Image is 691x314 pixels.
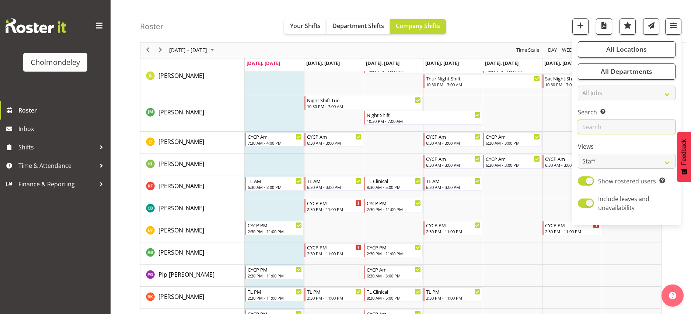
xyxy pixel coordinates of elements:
button: Feedback - Show survey [677,132,691,182]
div: Pip Bates"s event - CYCP Am Begin From Wednesday, October 1, 2025 at 6:30:00 AM GMT+13:00 Ends At... [364,265,423,279]
button: Next [156,46,165,55]
div: Ruby Kerr"s event - TL PM Begin From Thursday, October 2, 2025 at 2:30:00 PM GMT+13:00 Ends At Th... [423,287,482,301]
button: All Locations [578,41,676,58]
button: Previous [143,46,153,55]
div: 6:30 AM - 3:00 PM [486,140,540,146]
div: CYCP PM [367,244,421,251]
div: 10:30 PM - 7:00 AM [426,82,540,87]
td: Lotti Bottcher resource [140,198,245,220]
div: Mellie Brandt"s event - CYCP PM Begin From Wednesday, October 1, 2025 at 2:30:00 PM GMT+13:00 End... [364,243,423,257]
div: Lotti Bottcher"s event - CYCP PM Begin From Wednesday, October 1, 2025 at 2:30:00 PM GMT+13:00 En... [364,199,423,213]
div: Sep 29 - Oct 05, 2025 [167,42,219,58]
a: [PERSON_NAME] [158,137,204,146]
div: TL PM [426,288,480,295]
td: Katie Foote resource [140,176,245,198]
div: 10:30 PM - 7:00 AM [307,103,421,109]
div: 6:30 AM - 3:00 PM [307,140,361,146]
div: Jess Marychurch"s event - Night Shift Tue Begin From Tuesday, September 30, 2025 at 10:30:00 PM G... [304,96,423,110]
input: Search [578,120,676,135]
span: Inbox [18,123,107,134]
div: 6:30 AM - 3:00 PM [545,162,599,168]
div: TL Clinical [367,288,421,295]
span: All Departments [601,67,652,76]
td: Jay Lowe resource [140,59,245,95]
div: 2:30 PM - 11:00 PM [426,295,480,301]
span: Time Scale [516,46,540,55]
span: Finance & Reporting [18,179,96,190]
td: Ruby Kerr resource [140,287,245,309]
div: 2:30 PM - 11:00 PM [545,228,599,234]
div: Jonatan Jachowitz"s event - CYCP Am Begin From Monday, September 29, 2025 at 7:30:00 AM GMT+13:00... [245,132,304,146]
div: CYCP Am [486,155,540,162]
div: Katie Foote"s event - TL AM Begin From Monday, September 29, 2025 at 6:30:00 AM GMT+13:00 Ends At... [245,177,304,191]
div: 2:30 PM - 11:00 PM [307,206,361,212]
button: Download a PDF of the roster according to the set date range. [596,18,612,35]
button: Your Shifts [284,19,327,34]
div: CYCP PM [426,221,480,229]
td: Lynne Veal resource [140,220,245,242]
span: Roster [18,105,107,116]
div: Pip Bates"s event - CYCP PM Begin From Monday, September 29, 2025 at 2:30:00 PM GMT+13:00 Ends At... [245,265,304,279]
div: Kate Inwood"s event - CYCP Am Begin From Saturday, October 4, 2025 at 6:30:00 AM GMT+13:00 Ends A... [542,155,601,169]
a: [PERSON_NAME] [158,182,204,190]
span: Pip [PERSON_NAME] [158,270,214,279]
div: CYCP PM [248,266,302,273]
div: Lotti Bottcher"s event - CYCP PM Begin From Tuesday, September 30, 2025 at 2:30:00 PM GMT+13:00 E... [304,199,363,213]
span: Include leaves and unavailability [598,195,649,212]
td: Mellie Brandt resource [140,242,245,265]
div: previous period [142,42,154,58]
div: CYCP Am [545,155,599,162]
div: 6:30 AM - 3:00 PM [426,162,480,168]
button: September 2025 [168,46,217,55]
a: [PERSON_NAME] [158,71,204,80]
div: CYCP PM [545,221,599,229]
span: [PERSON_NAME] [158,293,204,301]
div: Night Shift [367,111,481,118]
img: help-xxl-2.png [669,292,676,299]
span: Day [547,46,558,55]
div: 2:30 PM - 11:00 PM [248,273,302,279]
div: TL PM [248,288,302,295]
div: 6:30 AM - 3:00 PM [486,162,540,168]
div: Katie Foote"s event - TL Clinical Begin From Wednesday, October 1, 2025 at 8:30:00 AM GMT+13:00 E... [364,177,423,191]
div: CYCP Am [486,133,540,140]
td: Jonatan Jachowitz resource [140,132,245,154]
button: Add a new shift [572,18,589,35]
div: 2:30 PM - 11:00 PM [307,251,361,256]
div: Jonatan Jachowitz"s event - CYCP Am Begin From Friday, October 3, 2025 at 6:30:00 AM GMT+13:00 En... [483,132,542,146]
div: Jess Marychurch"s event - Night Shift Begin From Wednesday, October 1, 2025 at 10:30:00 PM GMT+13... [364,111,482,125]
h4: Roster [140,22,164,31]
div: 2:30 PM - 11:00 PM [367,206,421,212]
span: [DATE], [DATE] [306,60,340,66]
span: [DATE] - [DATE] [168,46,208,55]
button: Send a list of all shifts for the selected filtered period to all rostered employees. [643,18,659,35]
div: CYCP Am [367,266,421,273]
span: [PERSON_NAME] [158,182,204,190]
a: [PERSON_NAME] [158,226,204,235]
div: Lynne Veal"s event - CYCP PM Begin From Monday, September 29, 2025 at 2:30:00 PM GMT+13:00 Ends A... [245,221,304,235]
div: 2:30 PM - 11:00 PM [248,295,302,301]
div: CYCP Am [426,155,480,162]
div: 2:30 PM - 11:00 PM [248,228,302,234]
img: Rosterit website logo [6,18,66,33]
div: CYCP PM [307,199,361,207]
div: Kate Inwood"s event - CYCP Am Begin From Thursday, October 2, 2025 at 6:30:00 AM GMT+13:00 Ends A... [423,155,482,169]
div: Katie Foote"s event - TL AM Begin From Thursday, October 2, 2025 at 6:30:00 AM GMT+13:00 Ends At ... [423,177,482,191]
div: Ruby Kerr"s event - TL PM Begin From Monday, September 29, 2025 at 2:30:00 PM GMT+13:00 Ends At M... [245,287,304,301]
div: TL PM [307,288,361,295]
div: Cholmondeley [31,57,80,68]
div: Lynne Veal"s event - CYCP PM Begin From Saturday, October 4, 2025 at 2:30:00 PM GMT+13:00 Ends At... [542,221,601,235]
div: CYCP Am [307,133,361,140]
div: TL Clinical [367,177,421,184]
span: Shifts [18,142,96,153]
div: 2:30 PM - 11:00 PM [426,228,480,234]
span: [PERSON_NAME] [158,248,204,256]
a: [PERSON_NAME] [158,159,204,168]
a: Pip [PERSON_NAME] [158,270,214,279]
div: CYCP Am [426,133,480,140]
button: Timeline Day [547,46,558,55]
div: 2:30 PM - 11:00 PM [307,295,361,301]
